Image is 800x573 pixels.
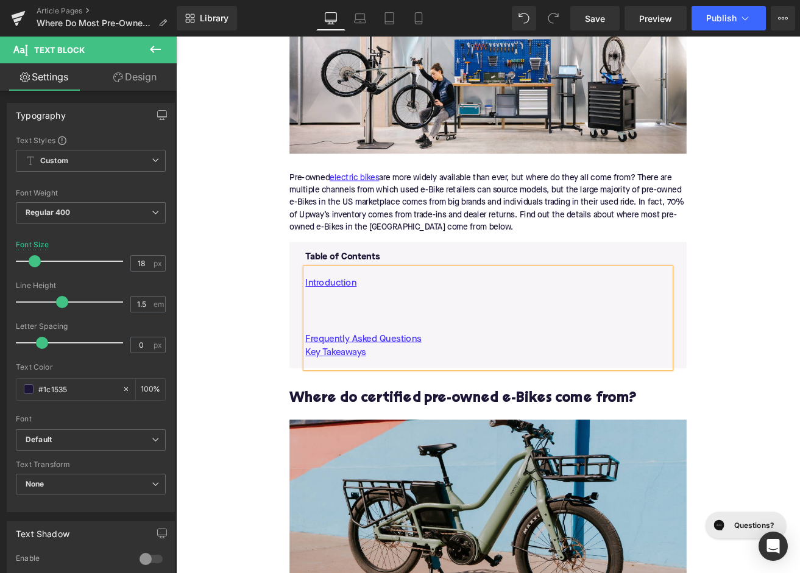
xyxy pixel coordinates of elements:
[38,382,116,396] input: Color
[16,522,69,539] div: Text Shadow
[639,12,672,25] span: Preview
[153,350,290,366] a: Frequently Asked Questions
[154,300,164,308] span: em
[153,255,241,266] font: Table of Contents
[16,281,166,290] div: Line Height
[136,379,165,400] div: %
[585,12,605,25] span: Save
[177,6,237,30] a: New Library
[37,6,177,16] a: Article Pages
[37,18,154,28] span: Where Do Most Pre-Owned E-Bikes in the US Marketplace Come From?
[345,6,375,30] a: Laptop
[26,435,52,445] i: Default
[200,13,228,24] span: Library
[153,366,224,382] a: Key Takeaways
[771,6,795,30] button: More
[134,420,603,438] h2: Where do certified pre-owned e-Bikes come from?
[512,6,536,30] button: Undo
[26,208,71,217] b: Regular 400
[26,479,44,488] b: None
[154,259,164,267] span: px
[625,6,687,30] a: Preview
[16,322,166,331] div: Letter Spacing
[91,63,179,91] a: Design
[16,415,166,423] div: Font
[154,341,164,349] span: px
[34,45,85,55] span: Text Block
[316,6,345,30] a: Desktop
[153,284,213,300] a: Introduction
[541,6,565,30] button: Redo
[40,156,68,166] b: Custom
[404,6,433,30] a: Mobile
[134,150,603,243] div: Pre-owned are more widely available than ever, but where do they all come from? There are multipl...
[182,160,240,175] a: electric bikes
[16,189,166,197] div: Font Weight
[706,13,737,23] span: Publish
[16,363,166,371] div: Text Color
[16,460,166,469] div: Text Transform
[16,135,166,145] div: Text Styles
[40,14,87,26] h2: Questions?
[692,6,766,30] button: Publish
[16,554,127,566] div: Enable
[375,6,404,30] a: Tablet
[759,532,788,561] div: Open Intercom Messenger
[16,241,49,249] div: Font Size
[6,4,101,36] button: Gorgias live chat
[16,104,66,121] div: Typography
